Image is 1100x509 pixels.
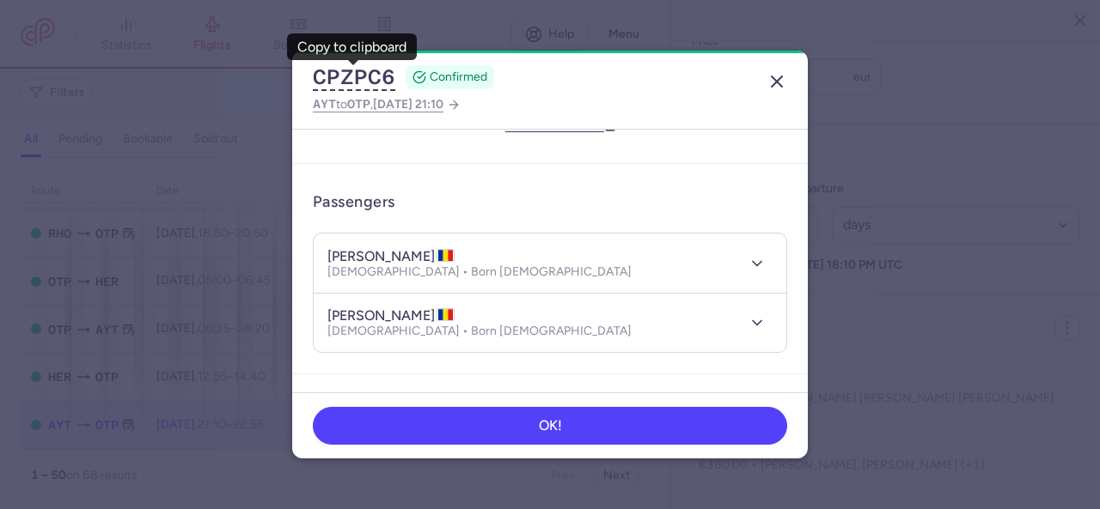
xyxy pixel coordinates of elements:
span: AYT [313,97,336,111]
p: [DEMOGRAPHIC_DATA] • Born [DEMOGRAPHIC_DATA] [327,324,632,338]
span: OTP [347,97,370,111]
button: OK! [313,407,787,445]
span: OK! [539,418,562,433]
span: to , [313,94,443,115]
div: Copy to clipboard [297,39,406,55]
h4: [PERSON_NAME] [327,248,455,265]
span: [DATE] 21:10 [373,97,443,112]
h3: Passengers [313,192,395,212]
a: AYTtoOTP,[DATE] 21:10 [313,94,461,115]
span: CONFIRMED [430,69,487,86]
p: [DEMOGRAPHIC_DATA] • Born [DEMOGRAPHIC_DATA] [327,265,632,279]
h4: [PERSON_NAME] [327,307,455,324]
button: CPZPC6 [313,64,395,90]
